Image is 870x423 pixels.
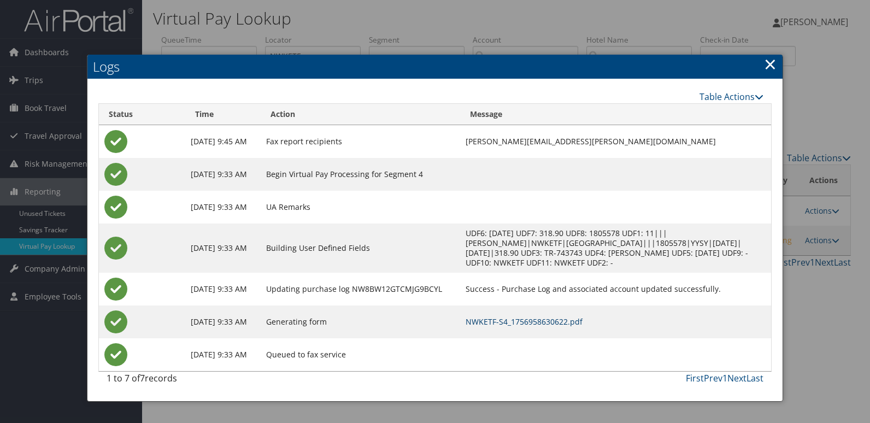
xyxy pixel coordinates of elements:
a: First [686,372,704,384]
td: UDF6: [DATE] UDF7: 318.90 UDF8: 1805578 UDF1: 11|||[PERSON_NAME]|NWKETF|[GEOGRAPHIC_DATA]|||18055... [460,224,771,273]
a: Next [727,372,746,384]
td: Success - Purchase Log and associated account updated successfully. [460,273,771,305]
td: UA Remarks [261,191,460,224]
td: [DATE] 9:33 AM [185,305,261,338]
td: Updating purchase log NW8BW12GTCMJG9BCYL [261,273,460,305]
td: Begin Virtual Pay Processing for Segment 4 [261,158,460,191]
td: Queued to fax service [261,338,460,371]
span: 7 [140,372,145,384]
a: Prev [704,372,722,384]
a: 1 [722,372,727,384]
th: Message: activate to sort column ascending [460,104,771,125]
td: [DATE] 9:33 AM [185,191,261,224]
h2: Logs [87,55,783,79]
td: [DATE] 9:33 AM [185,158,261,191]
td: Generating form [261,305,460,338]
a: Close [764,53,777,75]
th: Action: activate to sort column ascending [261,104,460,125]
div: 1 to 7 of records [107,372,258,390]
th: Time: activate to sort column ascending [185,104,261,125]
td: Fax report recipients [261,125,460,158]
a: NWKETF-S4_1756958630622.pdf [466,316,583,327]
td: [PERSON_NAME][EMAIL_ADDRESS][PERSON_NAME][DOMAIN_NAME] [460,125,771,158]
a: Table Actions [699,91,763,103]
a: Last [746,372,763,384]
td: [DATE] 9:33 AM [185,224,261,273]
td: Building User Defined Fields [261,224,460,273]
td: [DATE] 9:33 AM [185,273,261,305]
td: [DATE] 9:45 AM [185,125,261,158]
td: [DATE] 9:33 AM [185,338,261,371]
th: Status: activate to sort column ascending [99,104,185,125]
